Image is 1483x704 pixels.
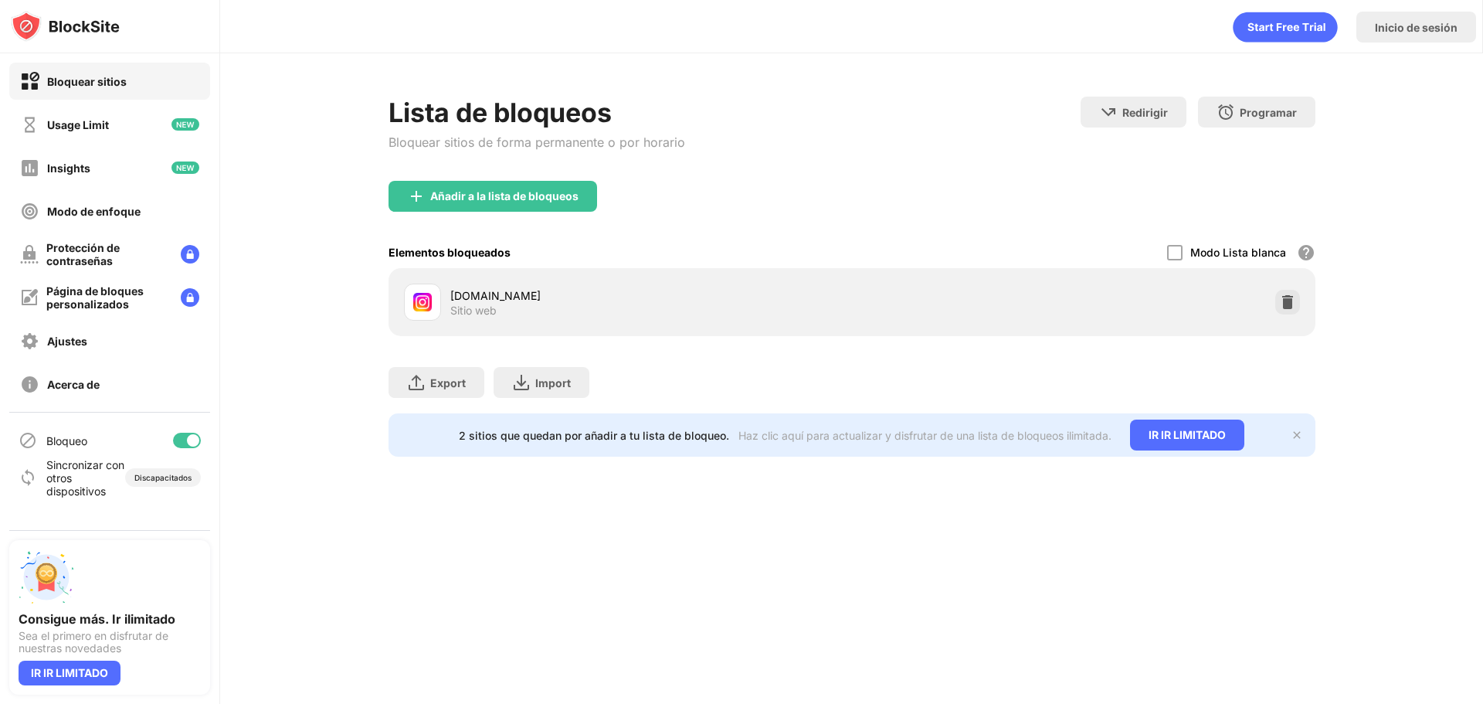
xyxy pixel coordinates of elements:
div: Export [430,376,466,389]
img: x-button.svg [1291,429,1303,441]
div: Lista de bloqueos [389,97,685,128]
img: customize-block-page-off.svg [20,288,39,307]
img: sync-icon.svg [19,468,37,487]
div: Modo de enfoque [47,205,141,218]
img: settings-off.svg [20,332,39,351]
div: Programar [1240,106,1297,119]
img: time-usage-off.svg [20,115,39,134]
div: Sea el primero en disfrutar de nuestras novedades [19,630,201,655]
div: Bloquear sitios de forma permanente o por horario [389,134,685,150]
div: IR IR LIMITADO [1130,420,1244,451]
img: about-off.svg [20,375,39,394]
img: lock-menu.svg [181,288,199,307]
div: Usage Limit [47,118,109,131]
div: Protección de contraseñas [46,241,168,267]
div: Bloquear sitios [47,75,127,88]
div: Bloqueo [46,434,87,447]
img: new-icon.svg [171,162,199,174]
div: Inicio de sesión [1375,21,1458,34]
img: block-on.svg [20,72,39,91]
img: insights-off.svg [20,158,39,178]
div: Modo Lista blanca [1190,246,1286,259]
div: Redirigir [1122,106,1168,119]
div: Haz clic aquí para actualizar y disfrutar de una lista de bloqueos ilimitada. [738,429,1111,442]
img: favicons [413,293,432,311]
div: Ajustes [47,335,87,348]
div: Sitio web [450,304,497,318]
div: Import [535,376,571,389]
div: Añadir a la lista de bloqueos [430,190,579,202]
img: new-icon.svg [171,118,199,131]
div: Consigue más. Ir ilimitado [19,611,201,627]
img: password-protection-off.svg [20,245,39,264]
div: IR IR LIMITADO [19,661,120,685]
div: Sincronizar con otros dispositivos [46,458,125,498]
div: 2 sitios que quedan por añadir a tu lista de bloqueo. [459,429,729,442]
div: animation [1233,12,1338,43]
div: Discapacitados [134,473,192,482]
div: [DOMAIN_NAME] [450,287,852,304]
div: Acerca de [47,378,100,391]
img: blocking-icon.svg [19,431,37,450]
img: logo-blocksite.svg [11,11,120,42]
img: push-unlimited.svg [19,549,74,605]
div: Insights [47,162,90,175]
div: Página de bloques personalizados [46,284,168,311]
div: Elementos bloqueados [389,246,511,259]
img: focus-off.svg [20,202,39,221]
img: lock-menu.svg [181,245,199,264]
